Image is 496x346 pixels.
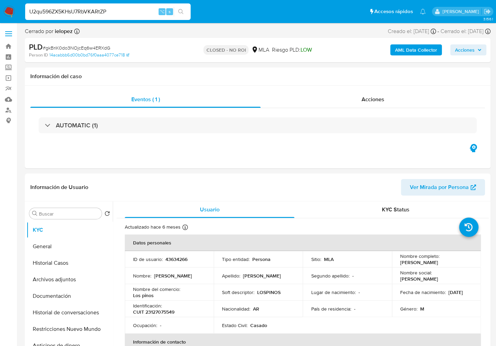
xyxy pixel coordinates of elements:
p: Nombre completo : [400,253,439,259]
p: LOSPINOS [257,289,281,295]
p: Fecha de nacimiento : [400,289,446,295]
span: Acciones [455,44,475,55]
button: General [27,238,113,255]
p: Nacionalidad : [222,306,250,312]
p: - [358,289,360,295]
p: 43634266 [165,256,188,262]
span: ⌥ [159,8,164,15]
span: Riesgo PLD: [272,46,312,54]
div: MLA [251,46,269,54]
p: Género : [400,306,417,312]
p: País de residencia : [311,306,351,312]
p: MLA [324,256,333,262]
p: Nombre social : [400,270,432,276]
p: [PERSON_NAME] [400,276,438,282]
a: Notificaciones [420,9,426,14]
div: AUTOMATIC (1) [39,117,477,133]
button: Acciones [450,44,486,55]
span: Ver Mirada por Persona [410,179,469,196]
p: Segundo apellido : [311,273,349,279]
input: Buscar usuario o caso... [25,7,191,16]
b: PLD [29,41,43,52]
p: Apellido : [222,273,240,279]
a: 14acabbb6d00b0bd76f0aaa4077ce718 [49,52,129,58]
p: Soft descriptor : [222,289,254,295]
p: Actualizado hace 6 meses [125,224,181,230]
button: search-icon [174,7,188,17]
p: Identificación : [133,303,162,309]
h1: Información del caso [30,73,485,80]
p: Lugar de nacimiento : [311,289,355,295]
p: AR [253,306,259,312]
span: s [169,8,171,15]
h3: AUTOMATIC (1) [56,122,98,129]
p: - [354,306,355,312]
span: Accesos rápidos [374,8,413,15]
p: Estado Civil : [222,322,247,328]
button: Historial de conversaciones [27,304,113,321]
span: KYC Status [382,206,409,213]
th: Datos personales [125,234,481,251]
p: [DATE] [448,289,463,295]
div: Cerrado el: [DATE] [441,28,490,35]
span: Eventos ( 1 ) [131,95,160,103]
p: jessica.fukman@mercadolibre.com [442,8,481,15]
div: Creado el: [DATE] [388,28,436,35]
button: Archivos adjuntos [27,271,113,288]
button: Restricciones Nuevo Mundo [27,321,113,337]
p: [PERSON_NAME] [154,273,192,279]
button: Ver Mirada por Persona [401,179,485,196]
p: Nombre del comercio : [133,286,180,292]
input: Buscar [39,211,99,217]
p: CUIT 23127075549 [133,309,174,315]
button: Volver al orden por defecto [104,211,110,218]
a: Salir [484,8,491,15]
p: ID de usuario : [133,256,163,262]
b: AML Data Collector [395,44,437,55]
p: [PERSON_NAME] [243,273,281,279]
span: # gkBriK0do3NOjcEq6w4ERXdG [43,44,110,51]
p: Ocupación : [133,322,157,328]
b: ielopez [53,27,73,35]
button: Documentación [27,288,113,304]
span: Acciones [361,95,384,103]
p: M [420,306,424,312]
button: Buscar [32,211,38,216]
p: CLOSED - NO ROI [203,45,249,55]
p: [PERSON_NAME] [400,259,438,265]
span: Usuario [200,206,219,213]
span: - [437,28,439,35]
p: Nombre : [133,273,151,279]
p: Persona [252,256,271,262]
p: Los pinos [133,292,154,298]
p: Casado [250,322,267,328]
p: - [352,273,353,279]
button: KYC [27,222,113,238]
p: - [160,322,161,328]
p: Tipo entidad : [222,256,250,262]
b: Person ID [29,52,48,58]
span: LOW [300,46,312,54]
span: Cerrado por [25,28,73,35]
p: Sitio : [311,256,321,262]
button: Historial Casos [27,255,113,271]
h1: Información de Usuario [30,184,88,191]
button: AML Data Collector [390,44,442,55]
